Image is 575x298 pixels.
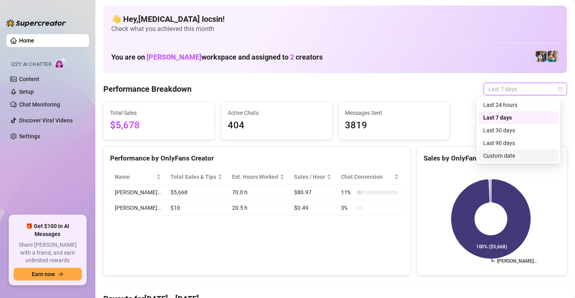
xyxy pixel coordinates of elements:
span: 🎁 Get $100 in AI Messages [14,223,82,238]
td: 20.5 h [227,200,289,216]
span: Active Chats [228,108,325,117]
span: 11 % [341,188,354,197]
td: 70.0 h [227,185,289,200]
a: Setup [19,89,34,95]
img: Katy [536,51,547,62]
span: calendar [558,87,563,91]
th: Name [110,169,166,185]
div: Last 90 days [483,139,554,147]
a: Content [19,76,39,82]
span: 3819 [345,118,443,133]
th: Total Sales & Tips [166,169,227,185]
div: Last 24 hours [478,99,559,111]
h4: 👋 Hey, [MEDICAL_DATA] locsin ! [111,14,559,25]
div: Last 7 days [483,113,554,122]
img: Zaddy [548,51,559,62]
span: Total Sales [110,108,208,117]
div: Last 30 days [478,124,559,137]
span: Last 7 days [488,83,562,95]
div: Performance by OnlyFans Creator [110,153,404,164]
div: Last 24 hours [483,101,554,109]
h4: Performance Breakdown [103,83,192,95]
a: Home [19,37,34,44]
div: Last 7 days [478,111,559,124]
span: Messages Sent [345,108,443,117]
div: Est. Hours Worked [232,172,278,181]
td: $10 [166,200,227,216]
td: [PERSON_NAME]… [110,200,166,216]
a: Discover Viral Videos [19,117,73,124]
div: Last 90 days [478,137,559,149]
th: Sales / Hour [289,169,336,185]
span: [PERSON_NAME] [147,53,201,61]
button: Earn nowarrow-right [14,268,82,281]
text: [PERSON_NAME]… [497,259,537,264]
span: Total Sales & Tips [170,172,216,181]
td: [PERSON_NAME]… [110,185,166,200]
span: Chat Conversion [341,172,392,181]
span: arrow-right [58,271,64,277]
span: Earn now [32,271,55,277]
div: Sales by OnlyFans Creator [424,153,560,164]
a: Chat Monitoring [19,101,60,108]
h1: You are on workspace and assigned to creators [111,53,323,62]
span: 3 % [341,203,354,212]
img: AI Chatter [54,58,67,69]
div: Last 30 days [483,126,554,135]
a: Settings [19,133,40,139]
span: $5,678 [110,118,208,133]
div: Custom date [483,151,554,160]
span: Sales / Hour [294,172,325,181]
td: $5,668 [166,185,227,200]
th: Chat Conversion [336,169,403,185]
td: $80.97 [289,185,336,200]
span: Check what you achieved this month [111,25,559,33]
span: 404 [228,118,325,133]
span: 2 [290,53,294,61]
span: Izzy AI Chatter [11,61,51,68]
span: Share [PERSON_NAME] with a friend, and earn unlimited rewards [14,241,82,265]
span: Name [115,172,155,181]
div: Custom date [478,149,559,162]
td: $0.49 [289,200,336,216]
img: logo-BBDzfeDw.svg [6,19,66,27]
